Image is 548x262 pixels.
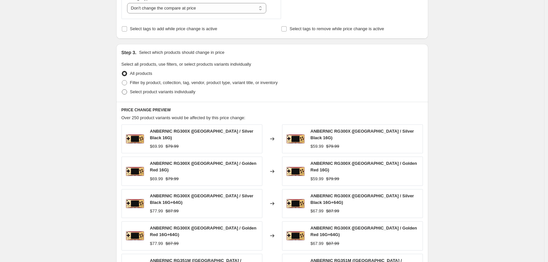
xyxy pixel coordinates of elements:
strike: $87.99 [326,208,339,214]
span: ANBERNIC RG300X ([GEOGRAPHIC_DATA] / Silver Black 16G) [150,129,253,140]
strike: $79.99 [326,176,339,182]
span: Select all products, use filters, or select products variants individually [121,62,251,67]
span: Over 250 product variants would be affected by this price change: [121,115,246,120]
h2: Step 3. [121,49,137,56]
span: Select product variants individually [130,89,195,94]
strike: $79.99 [326,143,339,150]
span: ANBERNIC RG300X ([GEOGRAPHIC_DATA] / Silver Black 16G) [311,129,414,140]
div: $69.99 [150,143,163,150]
span: ANBERNIC RG300X ([GEOGRAPHIC_DATA] / Golden Red 16G+64G) [311,226,417,237]
img: AnbernicRG300X_514e651c-7c3a-4de7-a20a-533989a2030b_80x.jpg [286,194,305,213]
div: $69.99 [150,176,163,182]
span: ANBERNIC RG300X ([GEOGRAPHIC_DATA] / Silver Black 16G+64G) [150,193,253,205]
strike: $87.99 [165,208,179,214]
img: AnbernicRG300X_514e651c-7c3a-4de7-a20a-533989a2030b_80x.jpg [125,129,145,149]
span: ANBERNIC RG300X ([GEOGRAPHIC_DATA] / Golden Red 16G) [311,161,417,172]
div: $67.99 [311,208,324,214]
img: AnbernicRG300X_514e651c-7c3a-4de7-a20a-533989a2030b_80x.jpg [286,162,305,181]
div: $77.99 [150,208,163,214]
img: AnbernicRG300X_514e651c-7c3a-4de7-a20a-533989a2030b_80x.jpg [125,194,145,213]
span: Select tags to add while price change is active [130,26,217,31]
strike: $79.99 [165,143,179,150]
div: $67.99 [311,240,324,247]
span: Filter by product, collection, tag, vendor, product type, variant title, or inventory [130,80,278,85]
strike: $79.99 [165,176,179,182]
span: All products [130,71,152,76]
div: $59.99 [311,176,324,182]
div: $59.99 [311,143,324,150]
h6: PRICE CHANGE PREVIEW [121,107,423,113]
p: Select which products should change in price [139,49,224,56]
img: AnbernicRG300X_514e651c-7c3a-4de7-a20a-533989a2030b_80x.jpg [125,162,145,181]
img: AnbernicRG300X_514e651c-7c3a-4de7-a20a-533989a2030b_80x.jpg [286,129,305,149]
img: AnbernicRG300X_514e651c-7c3a-4de7-a20a-533989a2030b_80x.jpg [286,226,305,246]
strike: $87.99 [326,240,339,247]
span: ANBERNIC RG300X ([GEOGRAPHIC_DATA] / Golden Red 16G+64G) [150,226,257,237]
span: Select tags to remove while price change is active [290,26,384,31]
span: ANBERNIC RG300X ([GEOGRAPHIC_DATA] / Silver Black 16G+64G) [311,193,414,205]
strike: $87.99 [165,240,179,247]
img: AnbernicRG300X_514e651c-7c3a-4de7-a20a-533989a2030b_80x.jpg [125,226,145,246]
div: $77.99 [150,240,163,247]
span: ANBERNIC RG300X ([GEOGRAPHIC_DATA] / Golden Red 16G) [150,161,257,172]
